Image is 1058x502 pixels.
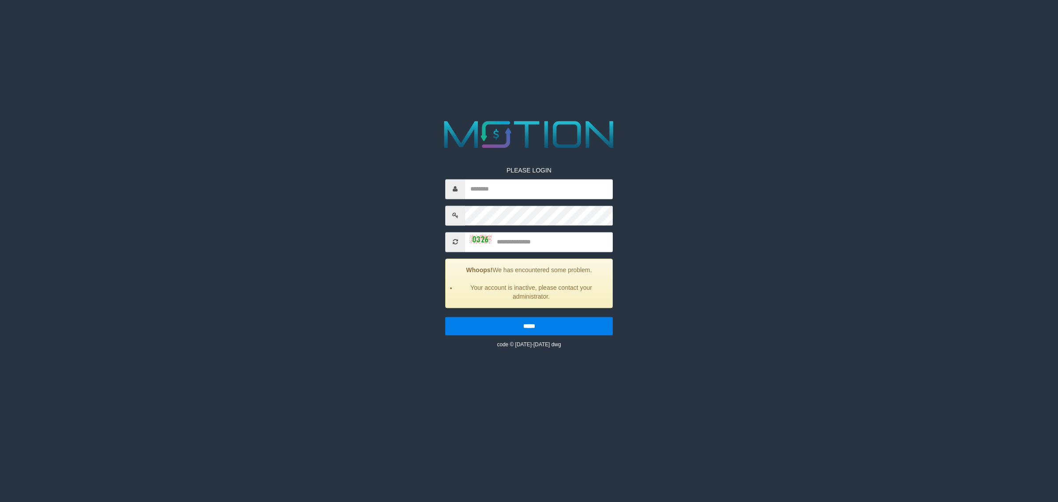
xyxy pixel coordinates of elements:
p: PLEASE LOGIN [445,166,613,175]
small: code © [DATE]-[DATE] dwg [497,341,561,348]
img: captcha [469,235,492,244]
div: We has encountered some problem. [445,258,613,308]
strong: Whoops! [466,266,492,273]
img: MOTION_logo.png [436,116,622,153]
li: Your account is inactive, please contact your administrator. [457,283,606,301]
